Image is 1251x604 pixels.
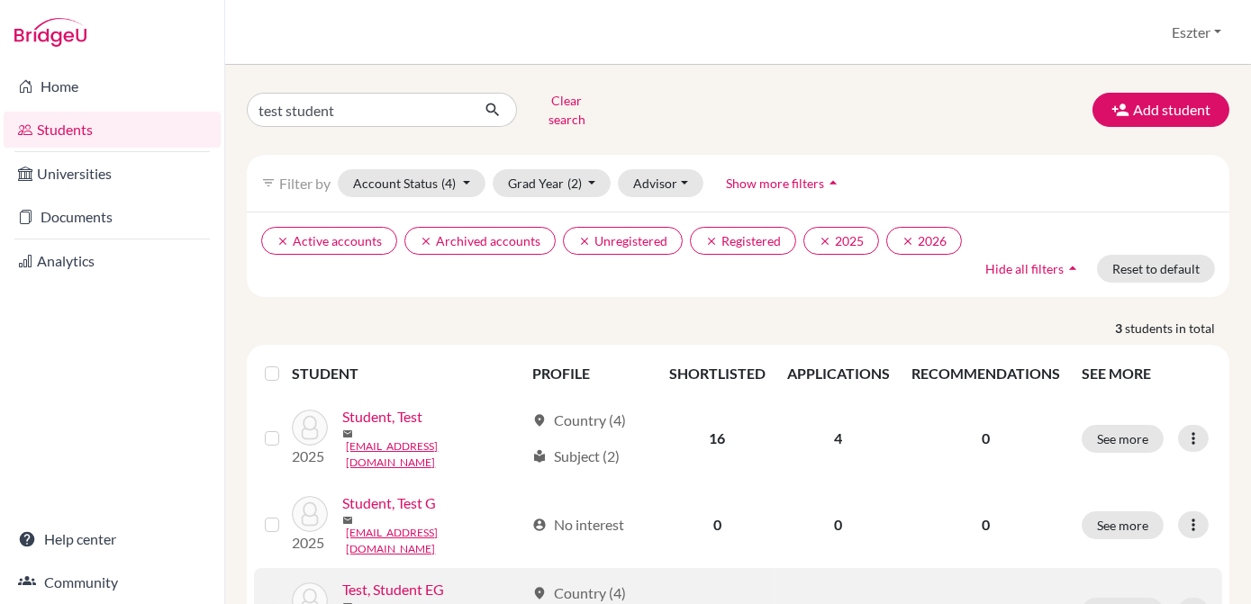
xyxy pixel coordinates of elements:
img: Bridge-U [14,18,86,47]
button: Show more filtersarrow_drop_up [711,169,857,197]
a: Analytics [4,243,221,279]
th: SHORTLISTED [658,352,776,395]
input: Find student by name... [247,93,470,127]
a: Home [4,68,221,104]
button: clearUnregistered [563,227,683,255]
i: arrow_drop_up [1064,259,1082,277]
button: Hide all filtersarrow_drop_up [970,255,1097,283]
button: See more [1082,425,1164,453]
a: Student, Test G [342,492,436,514]
a: Student, Test [342,406,422,428]
button: See more [1082,511,1164,539]
span: mail [342,428,353,439]
i: clear [420,235,432,248]
span: (4) [441,176,456,191]
button: Reset to default [1097,255,1215,283]
button: Eszter [1164,15,1229,50]
td: 16 [658,395,776,482]
i: filter_list [261,176,276,190]
img: Student, Test G [292,496,328,532]
i: clear [819,235,831,248]
a: [EMAIL_ADDRESS][DOMAIN_NAME] [346,438,523,471]
p: 2025 [292,532,328,554]
button: clearArchived accounts [404,227,556,255]
span: Filter by [279,175,331,192]
i: clear [705,235,718,248]
th: SEE MORE [1071,352,1222,395]
p: 0 [911,428,1060,449]
button: clearActive accounts [261,227,397,255]
a: Documents [4,199,221,235]
th: STUDENT [292,352,521,395]
a: Community [4,564,221,600]
td: 4 [776,395,901,482]
span: Hide all filters [985,261,1064,276]
button: Account Status(4) [338,169,485,197]
i: clear [276,235,289,248]
button: clearRegistered [690,227,796,255]
img: Student, Test [292,410,328,446]
button: Grad Year(2) [493,169,612,197]
strong: 3 [1115,319,1125,338]
div: No interest [532,514,624,536]
p: 2025 [292,446,328,467]
div: Subject (2) [532,446,620,467]
span: location_on [532,413,547,428]
i: arrow_drop_up [824,174,842,192]
th: APPLICATIONS [776,352,901,395]
button: Clear search [517,86,617,133]
button: clear2026 [886,227,962,255]
a: Help center [4,521,221,557]
span: location_on [532,586,547,600]
button: Advisor [618,169,703,197]
a: Test, Student EG [342,579,444,600]
span: local_library [532,449,547,464]
a: Universities [4,156,221,192]
th: RECOMMENDATIONS [901,352,1071,395]
span: Show more filters [726,176,824,191]
th: PROFILE [521,352,658,395]
i: clear [902,235,914,248]
button: clear2025 [803,227,879,255]
span: students in total [1125,319,1229,338]
span: (2) [567,176,582,191]
span: account_circle [532,518,547,532]
div: Country (4) [532,410,626,431]
i: clear [578,235,591,248]
a: Students [4,112,221,148]
div: Country (4) [532,582,626,604]
td: 0 [776,482,901,568]
span: mail [342,515,353,526]
td: 0 [658,482,776,568]
button: Add student [1092,93,1229,127]
p: 0 [911,514,1060,536]
a: [EMAIL_ADDRESS][DOMAIN_NAME] [346,525,523,557]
